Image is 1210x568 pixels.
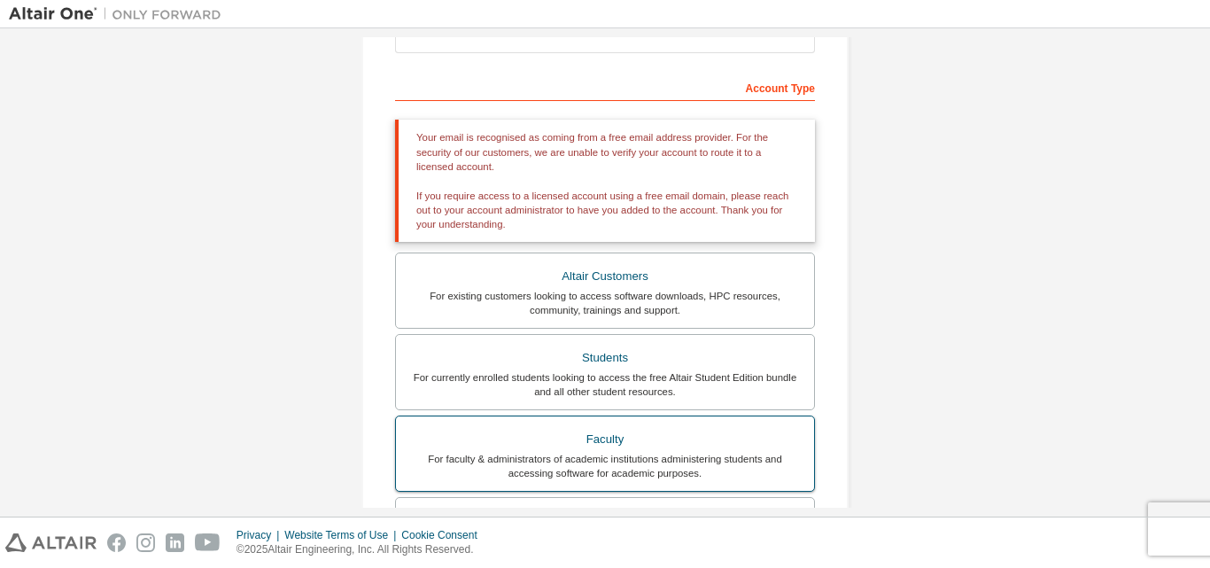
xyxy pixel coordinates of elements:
img: linkedin.svg [166,533,184,552]
img: youtube.svg [195,533,221,552]
div: Faculty [407,427,803,452]
div: Privacy [237,528,284,542]
p: © 2025 Altair Engineering, Inc. All Rights Reserved. [237,542,488,557]
img: facebook.svg [107,533,126,552]
div: Cookie Consent [401,528,487,542]
div: Your email is recognised as coming from a free email address provider. For the security of our cu... [395,120,815,242]
div: Altair Customers [407,264,803,289]
img: instagram.svg [136,533,155,552]
img: altair_logo.svg [5,533,97,552]
div: For existing customers looking to access software downloads, HPC resources, community, trainings ... [407,289,803,317]
div: Students [407,346,803,370]
img: Altair One [9,5,230,23]
div: For currently enrolled students looking to access the free Altair Student Edition bundle and all ... [407,370,803,399]
div: For faculty & administrators of academic institutions administering students and accessing softwa... [407,452,803,480]
div: Account Type [395,73,815,101]
div: Website Terms of Use [284,528,401,542]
